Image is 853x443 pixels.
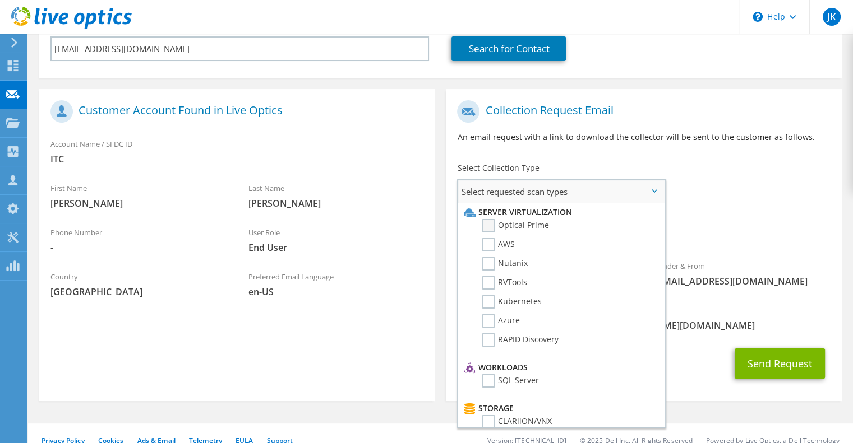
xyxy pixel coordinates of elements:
[39,132,435,171] div: Account Name / SFDC ID
[482,219,549,232] label: Optical Prime
[451,36,566,61] a: Search for Contact
[237,176,435,215] div: Last Name
[248,197,424,209] span: [PERSON_NAME]
[482,295,542,309] label: Kubernetes
[457,162,539,174] label: Select Collection Type
[482,238,515,251] label: AWS
[39,221,237,259] div: Phone Number
[461,361,659,374] li: Workloads
[457,100,824,123] h1: Collection Request Email
[50,286,226,298] span: [GEOGRAPHIC_DATA]
[248,286,424,298] span: en-US
[457,131,830,143] p: An email request with a link to download the collector will be sent to the customer as follows.
[482,415,552,428] label: CLARiiON/VNX
[50,197,226,209] span: [PERSON_NAME]
[482,333,559,347] label: RAPID Discovery
[482,314,520,328] label: Azure
[482,374,539,388] label: SQL Server
[482,257,528,271] label: Nutanix
[39,176,237,215] div: First Name
[39,265,237,304] div: Country
[753,12,763,22] svg: \n
[446,207,841,249] div: Requested Collections
[644,254,842,293] div: Sender & From
[50,153,423,165] span: ITC
[237,221,435,259] div: User Role
[482,276,527,290] label: RVTools
[461,206,659,219] li: Server Virtualization
[461,402,659,415] li: Storage
[735,348,825,379] button: Send Request
[237,265,435,304] div: Preferred Email Language
[446,254,644,293] div: To
[50,241,226,254] span: -
[655,275,831,287] span: [EMAIL_ADDRESS][DOMAIN_NAME]
[446,299,841,337] div: CC & Reply To
[458,180,665,203] span: Select requested scan types
[823,8,841,26] span: JK
[248,241,424,254] span: End User
[50,100,418,123] h1: Customer Account Found in Live Optics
